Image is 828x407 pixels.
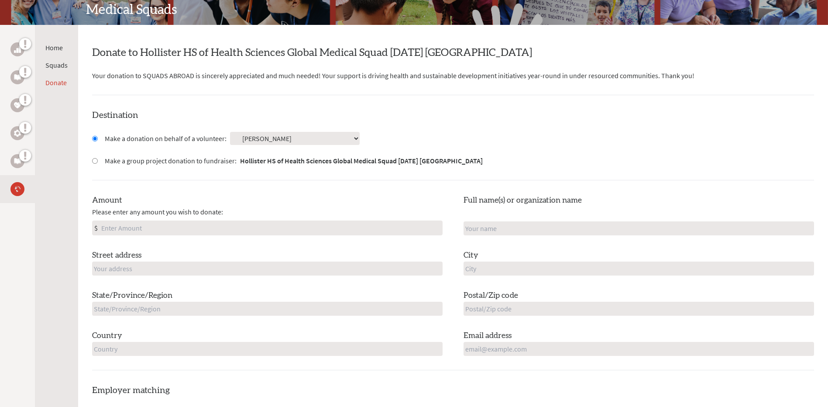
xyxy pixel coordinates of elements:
strong: Hollister HS of Health Sciences Global Medical Squad [DATE] [GEOGRAPHIC_DATA] [240,156,483,165]
input: City [464,262,814,276]
h4: Destination [92,109,814,121]
a: Health [10,98,24,112]
input: State/Province/Region [92,302,443,316]
a: Donate [45,78,67,87]
a: Impact [10,154,24,168]
label: Amount [92,194,122,207]
li: Squads [45,60,68,70]
div: $ [93,221,100,235]
a: STEM [10,126,24,140]
li: Home [45,42,68,53]
label: State/Province/Region [92,290,172,302]
label: Make a donation on behalf of a volunteer: [105,133,227,144]
label: Email address [464,330,512,342]
h2: Donate to Hollister HS of Health Sciences Global Medical Squad [DATE] [GEOGRAPHIC_DATA] [92,46,814,60]
a: Medical [10,182,24,196]
a: Business [10,42,24,56]
img: Impact [14,158,21,164]
label: City [464,249,478,262]
a: Home [45,43,63,52]
input: Postal/Zip code [464,302,814,316]
label: Postal/Zip code [464,290,518,302]
p: Your donation to SQUADS ABROAD is sincerely appreciated and much needed! Your support is driving ... [92,70,814,81]
img: Business [14,46,21,53]
label: Country [92,330,122,342]
li: Donate [45,77,68,88]
input: Country [92,342,443,356]
input: Your name [464,221,814,235]
input: Your address [92,262,443,276]
img: Education [14,74,21,80]
img: Health [14,102,21,108]
input: Enter Amount [100,221,442,235]
input: email@example.com [464,342,814,356]
img: STEM [14,130,21,137]
a: Squads [45,61,68,69]
img: Medical [14,186,21,193]
label: Full name(s) or organization name [464,194,582,207]
label: Street address [92,249,141,262]
h4: Employer matching [92,384,814,397]
span: Please enter any amount you wish to donate: [92,207,223,217]
a: Education [10,70,24,84]
h2: Medical Squads [86,2,742,18]
label: Make a group project donation to fundraiser: [105,155,483,166]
